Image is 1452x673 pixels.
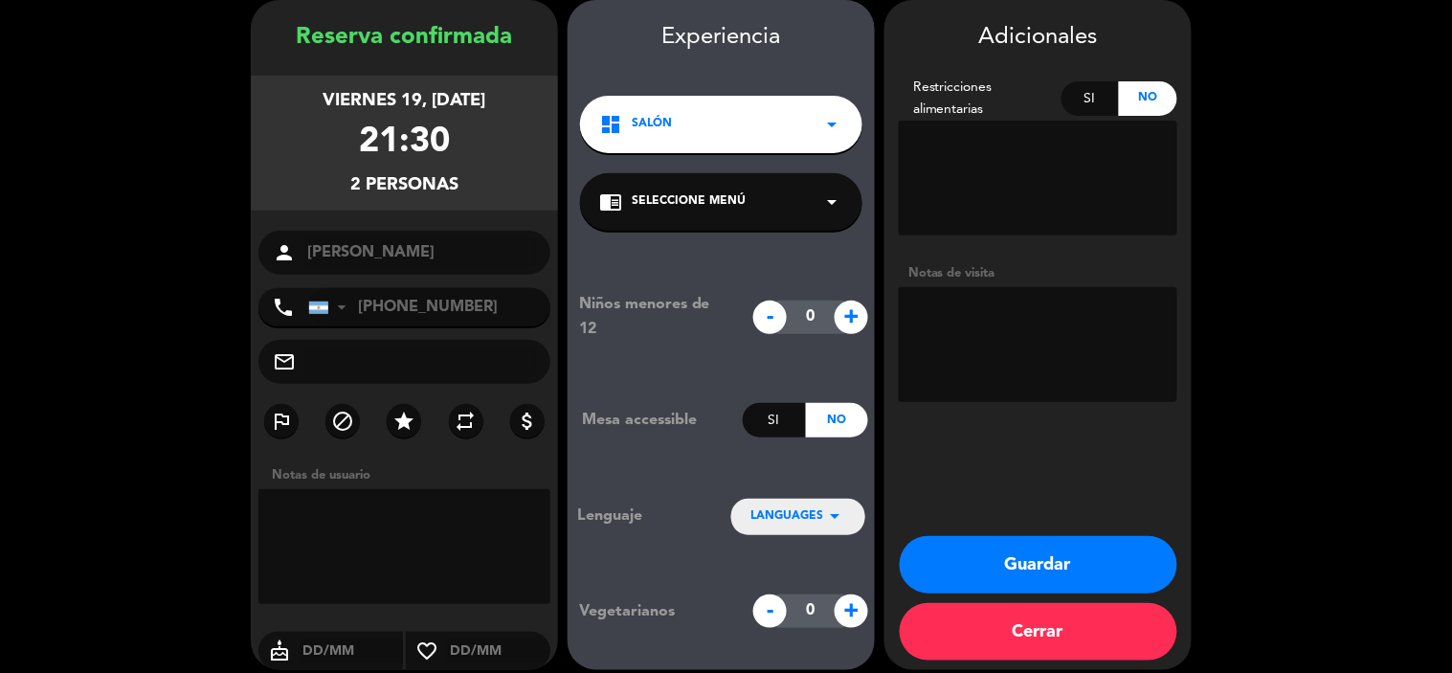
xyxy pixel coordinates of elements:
i: arrow_drop_down [823,505,846,527]
div: No [1119,81,1177,116]
input: DD/MM [301,639,403,663]
div: Notas de usuario [262,465,558,485]
i: favorite_border [406,639,448,662]
i: arrow_drop_down [820,113,843,136]
i: outlined_flag [270,410,293,433]
i: repeat [455,410,478,433]
span: LANGUAGES [750,507,823,527]
div: Reserva confirmada [251,19,558,56]
div: Argentina: +54 [309,289,353,325]
div: viernes 19, [DATE] [324,87,486,115]
div: No [806,403,868,437]
i: phone [272,296,295,319]
div: Niños menores de 12 [565,292,744,342]
i: person [273,241,296,264]
i: mail_outline [273,350,296,373]
div: Adicionales [899,19,1177,56]
span: - [753,301,787,334]
div: 21:30 [359,115,450,171]
span: + [835,301,868,334]
i: chrome_reader_mode [599,191,622,213]
div: Si [743,403,805,437]
i: dashboard [599,113,622,136]
button: Guardar [900,536,1177,594]
input: DD/MM [448,639,550,663]
div: 2 personas [350,171,458,199]
div: Mesa accessible [568,408,743,433]
div: Vegetarianos [565,599,744,624]
i: arrow_drop_down [820,191,843,213]
div: Lenguaje [577,504,700,528]
span: Salón [632,115,672,134]
i: attach_money [516,410,539,433]
div: Experiencia [568,19,875,56]
span: + [835,594,868,628]
div: Restricciones alimentarias [899,77,1061,121]
i: star [392,410,415,433]
button: Cerrar [900,603,1177,661]
i: block [331,410,354,433]
i: cake [258,639,301,662]
div: Si [1061,81,1120,116]
div: Notas de visita [899,263,1177,283]
span: - [753,594,787,628]
span: Seleccione Menú [632,192,746,212]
